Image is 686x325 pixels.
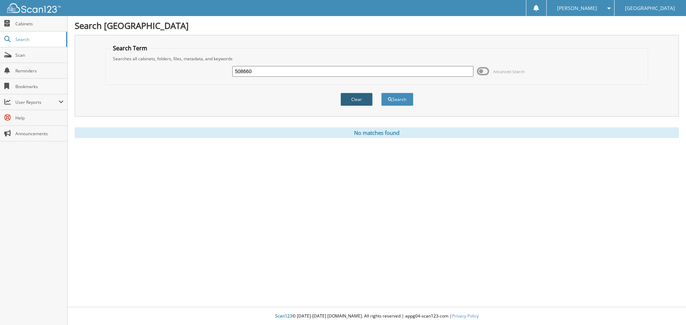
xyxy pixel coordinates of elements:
[340,93,373,106] button: Clear
[493,69,525,74] span: Advanced Search
[275,313,292,319] span: Scan123
[75,127,679,138] div: No matches found
[7,3,61,13] img: scan123-logo-white.svg
[109,56,645,62] div: Searches all cabinets, folders, files, metadata, and keywords
[625,6,675,10] span: [GEOGRAPHIC_DATA]
[15,52,64,58] span: Scan
[452,313,479,319] a: Privacy Policy
[15,131,64,137] span: Announcements
[15,83,64,90] span: Bookmarks
[75,20,679,31] h1: Search [GEOGRAPHIC_DATA]
[15,99,59,105] span: User Reports
[68,308,686,325] div: © [DATE]-[DATE] [DOMAIN_NAME]. All rights reserved | appg04-scan123-com |
[557,6,597,10] span: [PERSON_NAME]
[650,291,686,325] iframe: Chat Widget
[109,44,151,52] legend: Search Term
[15,36,63,42] span: Search
[381,93,413,106] button: Search
[15,68,64,74] span: Reminders
[15,115,64,121] span: Help
[15,21,64,27] span: Cabinets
